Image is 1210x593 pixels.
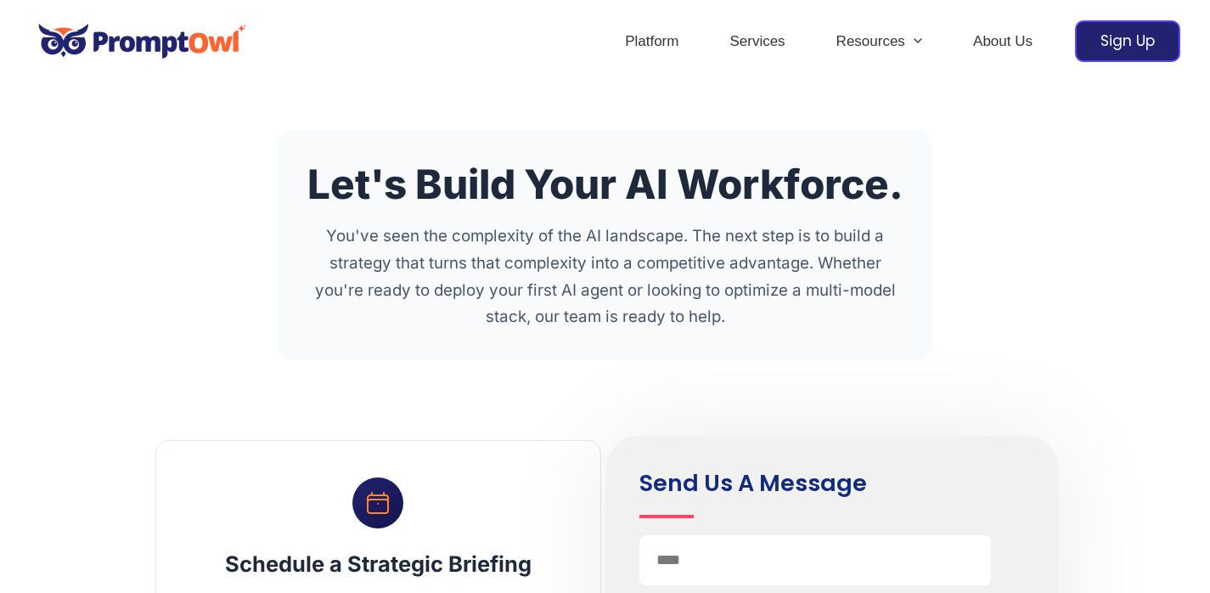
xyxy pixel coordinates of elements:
p: You've seen the complexity of the AI landscape. The next step is to build a strategy that turns t... [308,223,903,330]
a: Sign Up [1075,20,1180,62]
h2: Let's Build Your AI Workforce. [307,160,903,208]
span: Menu Toggle [905,12,922,71]
h3: Send Us A Message [639,470,991,497]
a: Platform [599,12,704,71]
a: About Us [948,12,1058,71]
a: Services [704,12,810,71]
img: promptowl.ai logo [30,12,255,71]
nav: Site Navigation: Header [599,12,1058,71]
a: ResourcesMenu Toggle [811,12,948,71]
h3: Schedule a Strategic Briefing [193,550,564,578]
